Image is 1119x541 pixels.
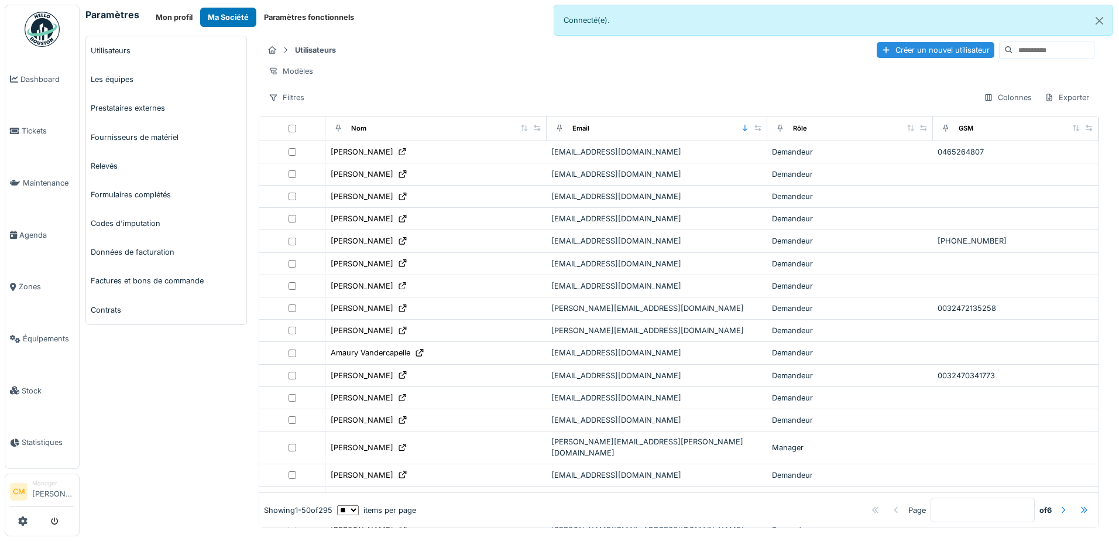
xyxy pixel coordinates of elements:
[5,417,79,469] a: Statistiques
[908,505,926,516] div: Page
[331,347,410,358] div: Amaury Vandercapelle
[22,125,74,136] span: Tickets
[331,169,393,180] div: [PERSON_NAME]
[86,36,246,65] a: Utilisateurs
[554,5,1113,36] div: Connecté(e).
[551,415,763,426] div: [EMAIL_ADDRESS][DOMAIN_NAME]
[5,209,79,261] a: Agenda
[23,333,74,344] span: Équipements
[772,442,928,453] div: Manager
[772,470,928,481] div: Demandeur
[551,146,763,157] div: [EMAIL_ADDRESS][DOMAIN_NAME]
[5,105,79,157] a: Tickets
[772,258,928,269] div: Demandeur
[551,370,763,381] div: [EMAIL_ADDRESS][DOMAIN_NAME]
[86,209,246,238] a: Codes d'imputation
[85,9,139,20] h6: Paramètres
[351,124,366,133] div: Nom
[772,370,928,381] div: Demandeur
[264,505,332,516] div: Showing 1 - 50 of 295
[551,491,763,513] div: [PERSON_NAME][EMAIL_ADDRESS][PERSON_NAME][DOMAIN_NAME]
[86,123,246,152] a: Fournisseurs de matériel
[877,42,994,58] div: Créer un nouvel utilisateur
[793,124,807,133] div: Rôle
[551,191,763,202] div: [EMAIL_ADDRESS][DOMAIN_NAME]
[772,347,928,358] div: Demandeur
[19,281,74,292] span: Zones
[86,266,246,295] a: Factures et bons de commande
[256,8,362,27] button: Paramètres fonctionnels
[938,146,1094,157] div: 0465264807
[772,191,928,202] div: Demandeur
[86,152,246,180] a: Relevés
[331,303,393,314] div: [PERSON_NAME]
[86,296,246,324] a: Contrats
[331,191,393,202] div: [PERSON_NAME]
[959,124,973,133] div: GSM
[263,89,310,106] div: Filtres
[331,235,393,246] div: [PERSON_NAME]
[1039,505,1052,516] strong: of 6
[772,325,928,336] div: Demandeur
[551,169,763,180] div: [EMAIL_ADDRESS][DOMAIN_NAME]
[551,235,763,246] div: [EMAIL_ADDRESS][DOMAIN_NAME]
[148,8,200,27] button: Mon profil
[772,303,928,314] div: Demandeur
[551,258,763,269] div: [EMAIL_ADDRESS][DOMAIN_NAME]
[331,258,393,269] div: [PERSON_NAME]
[551,347,763,358] div: [EMAIL_ADDRESS][DOMAIN_NAME]
[551,436,763,458] div: [PERSON_NAME][EMAIL_ADDRESS][PERSON_NAME][DOMAIN_NAME]
[1039,89,1094,106] div: Exporter
[263,63,318,80] div: Modèles
[551,303,763,314] div: [PERSON_NAME][EMAIL_ADDRESS][DOMAIN_NAME]
[86,94,246,122] a: Prestataires externes
[5,365,79,417] a: Stock
[32,479,74,488] div: Manager
[551,325,763,336] div: [PERSON_NAME][EMAIL_ADDRESS][DOMAIN_NAME]
[938,303,1094,314] div: 0032472135258
[772,280,928,292] div: Demandeur
[200,8,256,27] button: Ma Société
[551,392,763,403] div: [EMAIL_ADDRESS][DOMAIN_NAME]
[32,479,74,504] li: [PERSON_NAME]
[1086,5,1113,36] button: Close
[772,213,928,224] div: Demandeur
[772,392,928,403] div: Demandeur
[331,213,393,224] div: [PERSON_NAME]
[572,124,589,133] div: Email
[10,483,28,501] li: CM
[290,44,341,56] strong: Utilisateurs
[25,12,60,47] img: Badge_color-CXgf-gQk.svg
[331,470,393,481] div: [PERSON_NAME]
[551,280,763,292] div: [EMAIL_ADDRESS][DOMAIN_NAME]
[331,146,393,157] div: [PERSON_NAME]
[86,238,246,266] a: Données de facturation
[22,385,74,396] span: Stock
[331,280,393,292] div: [PERSON_NAME]
[331,370,393,381] div: [PERSON_NAME]
[551,213,763,224] div: [EMAIL_ADDRESS][DOMAIN_NAME]
[5,313,79,365] a: Équipements
[331,415,393,426] div: [PERSON_NAME]
[337,505,416,516] div: items per page
[20,74,74,85] span: Dashboard
[86,180,246,209] a: Formulaires complétés
[772,169,928,180] div: Demandeur
[772,415,928,426] div: Demandeur
[331,442,393,453] div: [PERSON_NAME]
[938,235,1094,246] div: [PHONE_NUMBER]
[86,65,246,94] a: Les équipes
[22,437,74,448] span: Statistiques
[938,370,1094,381] div: 0032470341773
[19,230,74,241] span: Agenda
[10,479,74,507] a: CM Manager[PERSON_NAME]
[5,157,79,209] a: Maintenance
[772,146,928,157] div: Demandeur
[979,89,1037,106] div: Colonnes
[331,325,393,336] div: [PERSON_NAME]
[23,177,74,189] span: Maintenance
[5,53,79,105] a: Dashboard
